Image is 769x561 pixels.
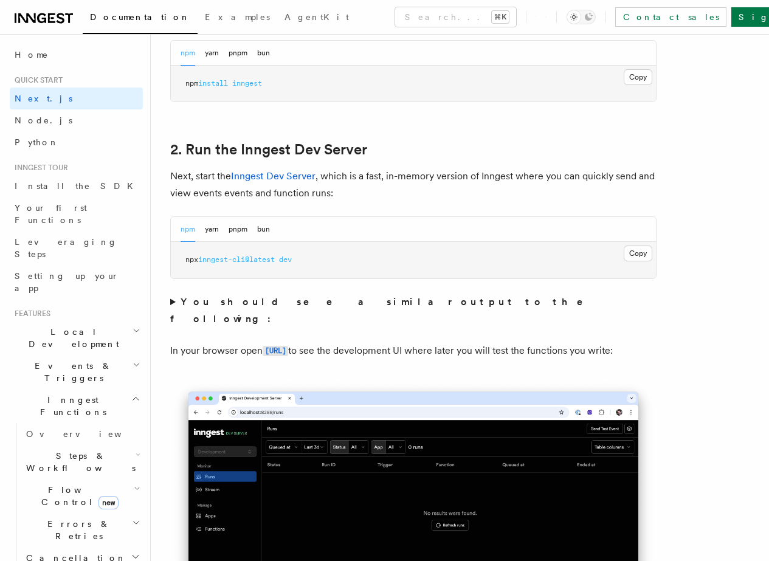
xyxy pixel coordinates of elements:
button: Events & Triggers [10,355,143,389]
a: Setting up your app [10,265,143,299]
span: Features [10,309,50,318]
button: pnpm [229,41,247,66]
span: Leveraging Steps [15,237,117,259]
code: [URL] [263,346,288,356]
a: Python [10,131,143,153]
span: Documentation [90,12,190,22]
span: dev [279,255,292,264]
a: 2. Run the Inngest Dev Server [170,141,367,158]
span: Overview [26,429,151,439]
span: Flow Control [21,484,134,508]
span: npx [185,255,198,264]
a: Your first Functions [10,197,143,231]
a: Install the SDK [10,175,143,197]
span: install [198,79,228,88]
a: Home [10,44,143,66]
button: yarn [205,41,219,66]
span: Node.js [15,115,72,125]
a: Leveraging Steps [10,231,143,265]
kbd: ⌘K [492,11,509,23]
button: npm [181,217,195,242]
span: Next.js [15,94,72,103]
span: new [98,496,119,509]
button: pnpm [229,217,247,242]
span: Python [15,137,59,147]
span: Setting up your app [15,271,119,293]
button: Local Development [10,321,143,355]
button: npm [181,41,195,66]
span: AgentKit [284,12,349,22]
button: bun [257,41,270,66]
button: Copy [624,69,652,85]
p: In your browser open to see the development UI where later you will test the functions you write: [170,342,657,360]
span: Local Development [10,326,133,350]
button: Flow Controlnew [21,479,143,513]
span: Errors & Retries [21,518,132,542]
strong: You should see a similar output to the following: [170,296,600,325]
a: Next.js [10,88,143,109]
button: Search...⌘K [395,7,516,27]
button: bun [257,217,270,242]
a: AgentKit [277,4,356,33]
a: Overview [21,423,143,445]
span: inngest [232,79,262,88]
span: Steps & Workflows [21,450,136,474]
button: Errors & Retries [21,513,143,547]
span: Inngest Functions [10,394,131,418]
span: Inngest tour [10,163,68,173]
span: Quick start [10,75,63,85]
span: inngest-cli@latest [198,255,275,264]
span: Your first Functions [15,203,87,225]
a: Examples [198,4,277,33]
span: Examples [205,12,270,22]
button: Inngest Functions [10,389,143,423]
button: yarn [205,217,219,242]
a: Node.js [10,109,143,131]
button: Copy [624,246,652,261]
a: [URL] [263,345,288,356]
button: Toggle dark mode [567,10,596,24]
a: Contact sales [615,7,726,27]
span: Install the SDK [15,181,140,191]
p: Next, start the , which is a fast, in-memory version of Inngest where you can quickly send and vi... [170,168,657,202]
summary: You should see a similar output to the following: [170,294,657,328]
a: Inngest Dev Server [231,170,316,182]
button: Steps & Workflows [21,445,143,479]
span: Home [15,49,49,61]
span: Events & Triggers [10,360,133,384]
span: npm [185,79,198,88]
a: Documentation [83,4,198,34]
